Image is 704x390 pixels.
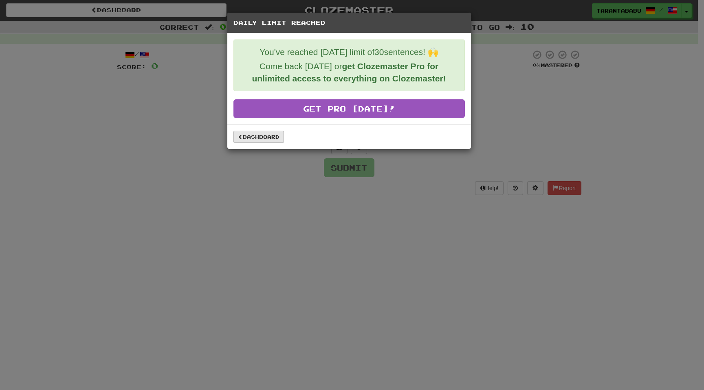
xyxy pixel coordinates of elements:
[240,60,458,85] p: Come back [DATE] or
[233,99,465,118] a: Get Pro [DATE]!
[233,131,284,143] a: Dashboard
[240,46,458,58] p: You've reached [DATE] limit of 30 sentences! 🙌
[252,61,446,83] strong: get Clozemaster Pro for unlimited access to everything on Clozemaster!
[233,19,465,27] h5: Daily Limit Reached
